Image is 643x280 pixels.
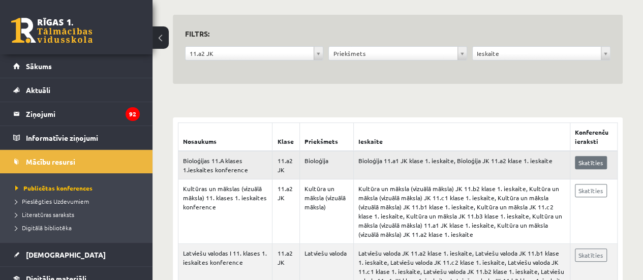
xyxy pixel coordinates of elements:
th: Klase [272,123,299,151]
a: Publicētas konferences [15,183,142,193]
a: Pieslēgties Uzdevumiem [15,197,142,206]
a: Sākums [13,54,140,78]
span: Literatūras saraksts [15,210,74,219]
span: [DEMOGRAPHIC_DATA] [26,250,106,259]
span: Ieskaite [477,47,597,60]
span: Publicētas konferences [15,184,93,192]
td: Kultūras un mākslas (vizuālā māksla) 11. klases 1. ieskaites konference [178,179,272,244]
a: Informatīvie ziņojumi [13,126,140,149]
td: Bioloģijas 11.A klases 1.ieskaites konference [178,151,272,179]
span: Pieslēgties Uzdevumiem [15,197,89,205]
span: Priekšmets [333,47,453,60]
span: Sākums [26,61,52,71]
span: Aktuāli [26,85,50,95]
td: Kultūra un māksla (vizuālā māksla) [299,179,353,244]
legend: Ziņojumi [26,102,140,126]
th: Konferenču ieraksti [570,123,618,151]
a: Skatīties [575,156,607,169]
a: Literatūras saraksts [15,210,142,219]
th: Priekšmets [299,123,353,151]
a: [DEMOGRAPHIC_DATA] [13,243,140,266]
span: 11.a2 JK [190,47,310,60]
td: 11.a2 JK [272,179,299,244]
td: Kultūra un māksla (vizuālā māksla) JK 11.b2 klase 1. ieskaite, Kultūra un māksla (vizuālā māksla)... [354,179,570,244]
a: Ziņojumi92 [13,102,140,126]
th: Nosaukums [178,123,272,151]
a: Skatīties [575,248,607,262]
h3: Filtrs: [185,27,598,41]
td: Bioloģija 11.a1 JK klase 1. ieskaite, Bioloģija JK 11.a2 klase 1. ieskaite [354,151,570,179]
a: Aktuāli [13,78,140,102]
a: Rīgas 1. Tālmācības vidusskola [11,18,93,43]
a: Priekšmets [329,47,466,60]
legend: Informatīvie ziņojumi [26,126,140,149]
td: 11.a2 JK [272,151,299,179]
span: Mācību resursi [26,157,75,166]
th: Ieskaite [354,123,570,151]
a: Mācību resursi [13,150,140,173]
a: Digitālā bibliotēka [15,223,142,232]
span: Digitālā bibliotēka [15,224,72,232]
i: 92 [126,107,140,121]
a: Ieskaite [473,47,610,60]
a: Skatīties [575,184,607,197]
a: 11.a2 JK [186,47,323,60]
td: Bioloģija [299,151,353,179]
